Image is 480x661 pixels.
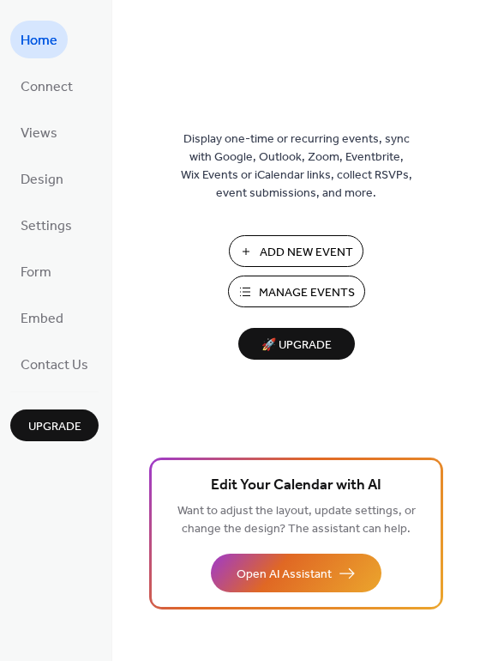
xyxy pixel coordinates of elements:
span: Upgrade [28,418,81,436]
span: Settings [21,213,72,240]
a: Form [10,252,62,290]
span: Edit Your Calendar with AI [211,474,381,498]
a: Design [10,160,74,197]
span: Design [21,167,63,194]
a: Views [10,113,68,151]
span: 🚀 Upgrade [249,334,345,357]
span: Open AI Assistant [237,566,332,584]
span: Manage Events [259,284,355,302]
span: Views [21,120,57,148]
span: Display one-time or recurring events, sync with Google, Outlook, Zoom, Eventbrite, Wix Events or ... [181,130,412,203]
a: Settings [10,206,82,244]
a: Contact Us [10,345,99,383]
button: Open AI Assistant [211,554,381,592]
button: Add New Event [229,235,363,267]
a: Embed [10,299,74,337]
span: Add New Event [260,244,353,262]
span: Home [21,27,57,55]
span: Contact Us [21,352,88,379]
span: Want to adjust the layout, update settings, or change the design? The assistant can help. [177,500,416,541]
span: Connect [21,74,73,101]
span: Form [21,259,51,287]
button: 🚀 Upgrade [238,328,355,360]
span: Embed [21,306,63,333]
button: Upgrade [10,409,99,441]
button: Manage Events [228,276,365,307]
a: Connect [10,67,83,105]
a: Home [10,21,68,58]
